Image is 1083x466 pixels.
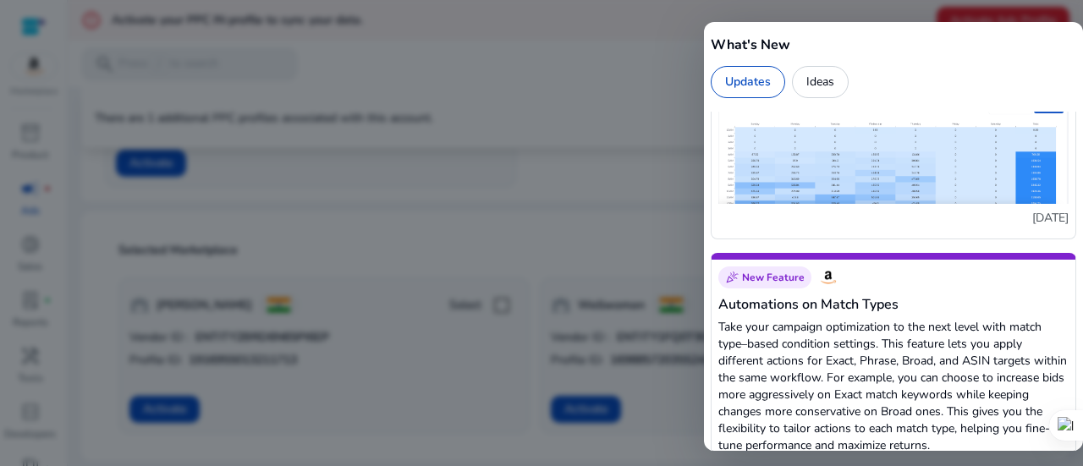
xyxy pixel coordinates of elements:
span: celebration [725,271,739,284]
div: Updates [711,66,785,98]
p: [DATE] [718,210,1069,227]
img: Stream Data for Placement-Level Insights [718,44,1069,205]
div: Ideas [792,66,849,98]
h5: Automations on Match Types [718,294,1069,315]
h5: What's New [711,35,1076,55]
img: Amazon [818,267,838,288]
span: New Feature [742,271,805,284]
p: Take your campaign optimization to the next level with match type–based condition settings. This ... [718,319,1069,454]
